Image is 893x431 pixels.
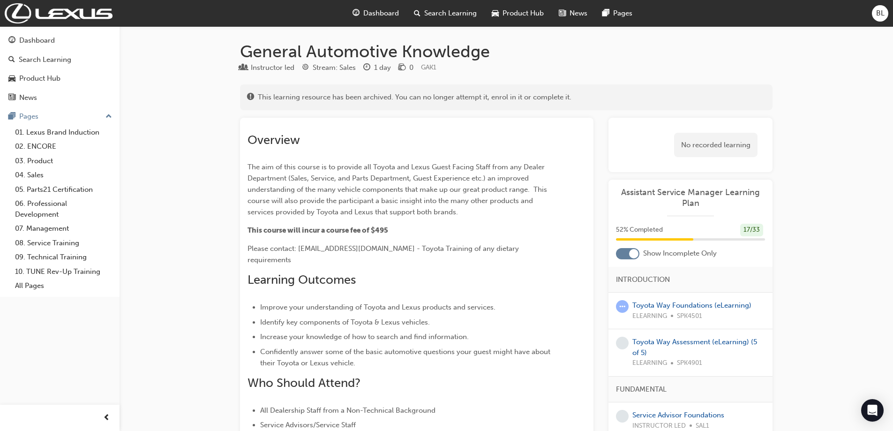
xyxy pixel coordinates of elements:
div: Stream [302,62,356,74]
div: Stream: Sales [313,62,356,73]
a: Search Learning [4,51,116,68]
span: This course will incur a course fee of $495 [248,226,388,234]
span: Please contact: [EMAIL_ADDRESS][DOMAIN_NAME] - Toyota Training of any dietary requirements [248,244,521,264]
span: News [570,8,587,19]
span: search-icon [414,8,420,19]
a: Assistant Service Manager Learning Plan [616,187,765,208]
span: The aim of this course is to provide all Toyota and Lexus Guest Facing Staff from any Dealer Depa... [248,163,549,216]
h1: General Automotive Knowledge [240,41,773,62]
span: Dashboard [363,8,399,19]
span: Learning Outcomes [248,272,356,287]
a: 06. Professional Development [11,197,116,221]
span: Improve your understanding of Toyota and Lexus products and services. [260,303,495,311]
span: guage-icon [8,37,15,45]
span: Pages [613,8,632,19]
a: All Pages [11,279,116,293]
div: Instructor led [251,62,294,73]
a: 02. ENCORE [11,139,116,154]
span: car-icon [492,8,499,19]
a: search-iconSearch Learning [406,4,484,23]
span: target-icon [302,64,309,72]
span: Increase your knowledge of how to search and find information. [260,333,469,341]
button: BL [872,5,888,22]
div: Duration [363,62,391,74]
a: car-iconProduct Hub [484,4,551,23]
span: Learning resource code [421,63,436,71]
div: 17 / 33 [740,224,763,236]
a: 08. Service Training [11,236,116,250]
a: Service Advisor Foundations [632,411,724,419]
div: Product Hub [19,73,60,84]
span: This learning resource has been archived. You can no longer attempt it, enrol in it or complete it. [258,92,571,103]
span: 52 % Completed [616,225,663,235]
img: Trak [5,3,113,23]
a: Dashboard [4,32,116,49]
span: learningRecordVerb_ATTEMPT-icon [616,300,629,313]
div: Type [240,62,294,74]
span: learningRecordVerb_NONE-icon [616,410,629,423]
span: Confidently answer some of the basic automotive questions your guest might have about their Toyot... [260,348,552,367]
div: No recorded learning [674,133,758,158]
span: Show Incomplete Only [643,248,717,259]
span: pages-icon [8,113,15,121]
span: Search Learning [424,8,477,19]
span: news-icon [8,94,15,102]
div: Price [398,62,413,74]
span: FUNDAMENTAL [616,384,667,395]
div: Dashboard [19,35,55,46]
a: 05. Parts21 Certification [11,182,116,197]
span: Service Advisors/Service Staff [260,421,356,429]
div: Pages [19,111,38,122]
span: up-icon [105,111,112,123]
div: Open Intercom Messenger [861,399,884,422]
a: Toyota Way Foundations (eLearning) [632,301,751,310]
a: News [4,89,116,106]
span: BL [876,8,885,19]
a: 04. Sales [11,168,116,182]
span: ELEARNING [632,311,667,322]
a: Product Hub [4,70,116,87]
button: Pages [4,108,116,125]
span: Product Hub [503,8,544,19]
span: prev-icon [103,412,110,424]
span: search-icon [8,56,15,64]
span: exclaim-icon [247,93,254,102]
span: clock-icon [363,64,370,72]
span: pages-icon [602,8,609,19]
span: SPK4901 [677,358,702,369]
a: 10. TUNE Rev-Up Training [11,265,116,279]
span: money-icon [398,64,405,72]
span: Identify key components of Toyota & Lexus vehicles. [260,318,430,326]
span: learningRecordVerb_NONE-icon [616,337,629,349]
span: INTRODUCTION [616,274,670,285]
span: learningResourceType_INSTRUCTOR_LED-icon [240,64,247,72]
a: 09. Technical Training [11,250,116,265]
span: Overview [248,133,300,147]
a: 07. Management [11,221,116,236]
button: DashboardSearch LearningProduct HubNews [4,30,116,108]
a: 01. Lexus Brand Induction [11,125,116,140]
a: pages-iconPages [595,4,640,23]
div: 0 [409,62,413,73]
span: All Dealership Staff from a Non-Technical Background [260,406,435,415]
span: SPK4501 [677,311,702,322]
span: Who Should Attend? [248,376,360,390]
div: News [19,92,37,103]
span: guage-icon [353,8,360,19]
span: ELEARNING [632,358,667,369]
div: 1 day [374,62,391,73]
a: Toyota Way Assessment (eLearning) (5 of 5) [632,338,757,357]
a: 03. Product [11,154,116,168]
div: Search Learning [19,54,71,65]
a: guage-iconDashboard [345,4,406,23]
span: news-icon [559,8,566,19]
span: car-icon [8,75,15,83]
a: news-iconNews [551,4,595,23]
